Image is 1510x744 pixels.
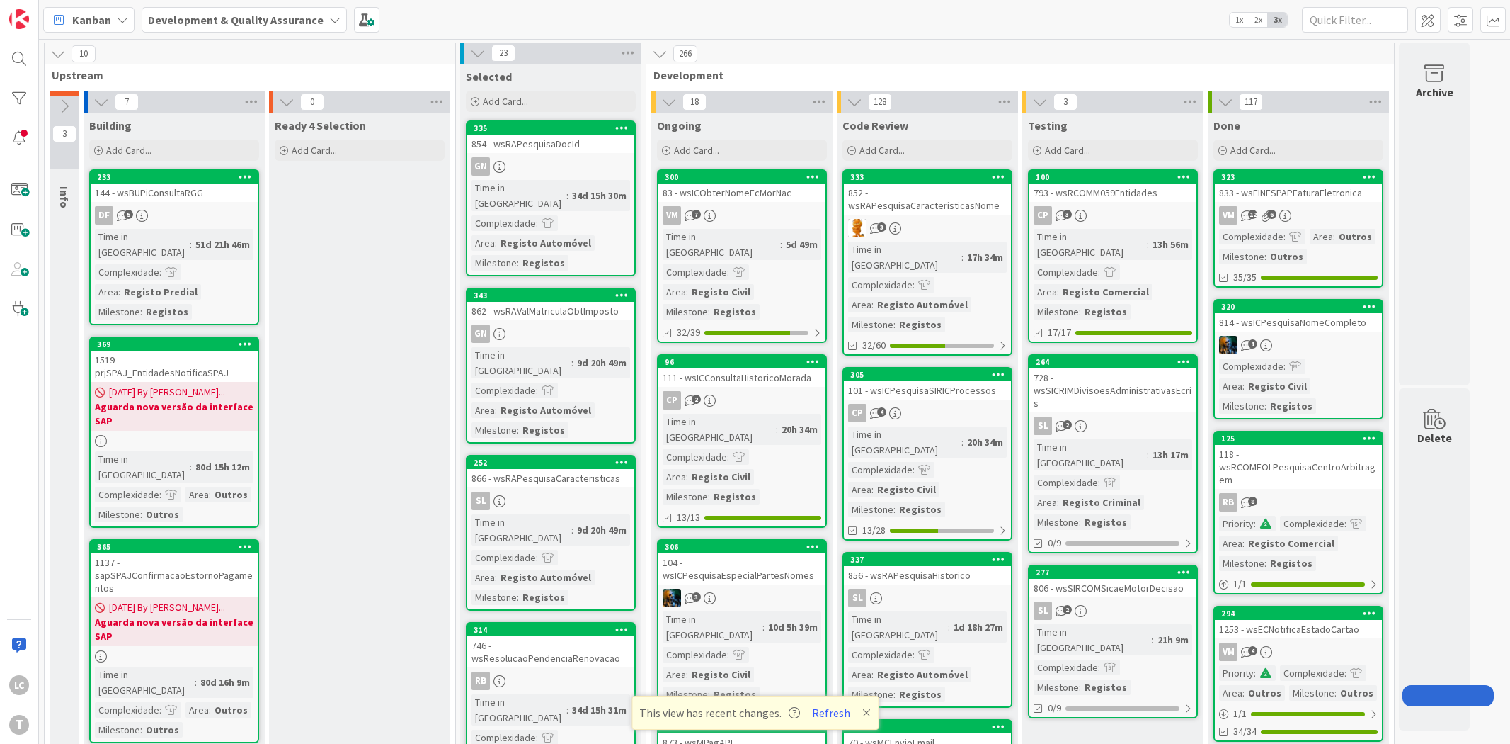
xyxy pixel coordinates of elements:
div: Milestone [471,422,517,438]
div: 233 [97,172,258,182]
div: Registo Civil [874,482,939,497]
div: 320814 - wsICPesquisaNomeCompleto [1215,300,1382,332]
div: Registos [142,304,192,320]
div: 100 [1029,171,1196,184]
span: Add Card... [1230,144,1276,157]
a: 305101 - wsICPesquisaSIRICProcessosCPTime in [GEOGRAPHIC_DATA]:20h 34mComplexidade:Area:Registo C... [842,367,1012,541]
div: RL [844,219,1011,237]
div: 852 - wsRAPesquisaCaracteristicasNome [844,184,1011,215]
span: : [1333,229,1335,244]
div: Area [1310,229,1333,244]
a: 320814 - wsICPesquisaNomeCompletoJCComplexidade:Area:Registo CivilMilestone:Registos [1213,299,1383,419]
div: Time in [GEOGRAPHIC_DATA] [1034,229,1147,260]
input: Quick Filter... [1302,7,1408,33]
div: CP [663,391,681,410]
div: 343 [474,291,634,300]
span: 13/13 [677,510,700,525]
div: Milestone [663,489,708,505]
span: : [517,422,519,438]
div: 100 [1036,172,1196,182]
div: 335 [474,123,634,133]
span: 8 [1248,497,1257,506]
div: 264728 - wsSICRIMDivisoesAdministrativasEcris [1029,356,1196,412]
div: Complexidade [471,215,536,231]
div: 305101 - wsICPesquisaSIRICProcessos [844,368,1011,400]
span: : [495,402,497,418]
div: Milestone [848,317,893,332]
a: 252866 - wsRAPesquisaCaracteristicasSLTime in [GEOGRAPHIC_DATA]:9d 20h 49mComplexidade:Area:Regis... [466,455,636,611]
div: 125 [1215,432,1382,445]
div: RB [1215,493,1382,512]
div: Registo Comercial [1245,536,1338,551]
img: Visit kanbanzone.com [9,9,29,29]
a: 333852 - wsRAPesquisaCaracteristicasNomeRLTime in [GEOGRAPHIC_DATA]:17h 34mComplexidade:Area:Regi... [842,169,1012,356]
div: Complexidade [95,264,159,280]
div: Area [471,402,495,418]
div: 320 [1215,300,1382,313]
div: Time in [GEOGRAPHIC_DATA] [471,514,571,546]
div: 305 [850,370,1011,380]
div: Time in [GEOGRAPHIC_DATA] [95,229,190,260]
span: : [1264,249,1266,264]
span: : [1147,237,1149,252]
div: 13h 56m [1149,237,1192,252]
a: 335854 - wsRAPesquisaDocIdGNTime in [GEOGRAPHIC_DATA]:34d 15h 30mComplexidade:Area:Registo Automó... [466,120,636,276]
div: Registos [1266,398,1316,414]
span: 32/39 [677,325,700,340]
span: : [1098,264,1100,280]
span: : [727,449,729,465]
div: Milestone [663,304,708,320]
span: 0/9 [1048,536,1061,551]
div: 335 [467,122,634,135]
div: 96 [658,356,825,368]
div: Area [848,482,871,497]
span: Add Card... [292,144,337,157]
div: 343 [467,289,634,302]
div: Milestone [95,304,140,320]
div: Area [663,469,686,485]
img: JC [663,589,681,607]
div: Registo Civil [688,469,754,485]
div: 9d 20h 49m [573,522,630,538]
div: Milestone [1034,304,1079,320]
div: 34d 15h 30m [568,188,630,203]
div: Area [1219,536,1242,551]
div: 20h 34m [778,422,821,437]
b: Aguarda nova versão da interface SAP [95,400,253,428]
div: 833 - wsFINESPAPFaturaEletronica [1215,184,1382,202]
div: Complexidade [663,264,727,280]
div: 1519 - prjSPAJ_EntidadesNotificaSPAJ [91,351,258,382]
div: 337 [844,553,1011,566]
div: 1/1 [1215,575,1382,593]
div: 343862 - wsRAValMatriculaObtImposto [467,289,634,320]
span: Add Card... [674,144,719,157]
div: Complexidade [1034,264,1098,280]
a: 96111 - wsICConsultaHistoricoMoradaCPTime in [GEOGRAPHIC_DATA]:20h 34mComplexidade:Area:Registo C... [657,354,827,528]
span: : [1264,398,1266,414]
div: Complexidade [1219,229,1283,244]
div: VM [1219,206,1237,225]
div: CP [1034,206,1052,225]
div: JC [1215,336,1382,354]
a: 277806 - wsSIRCOMSicaeMotorDecisaoSLTime in [GEOGRAPHIC_DATA]:21h 9mComplexidade:Milestone:Regist... [1028,565,1198,718]
span: : [140,304,142,320]
span: 17/17 [1048,325,1071,340]
div: Priority [1219,516,1254,531]
span: : [159,487,161,502]
span: : [571,355,573,371]
div: RB [1219,493,1237,512]
div: Complexidade [471,383,536,398]
div: Milestone [1219,398,1264,414]
div: 320 [1221,302,1382,312]
a: 343862 - wsRAValMatriculaObtImpostoGNTime in [GEOGRAPHIC_DATA]:9d 20h 49mComplexidade:Area:Regist... [466,288,636,444]
div: 233 [91,171,258,184]
div: 856 - wsRAPesquisaHistorico [844,566,1011,585]
div: Registos [1081,514,1131,530]
div: Registo Automóvel [497,402,595,418]
div: 96111 - wsICConsultaHistoricoMorada [658,356,825,387]
div: GN [471,157,490,176]
span: Kanban [72,11,111,28]
div: 118 - wsRCOMEOLPesquisaCentroArbitragem [1215,445,1382,489]
div: VM [658,206,825,225]
div: Registos [1266,556,1316,571]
